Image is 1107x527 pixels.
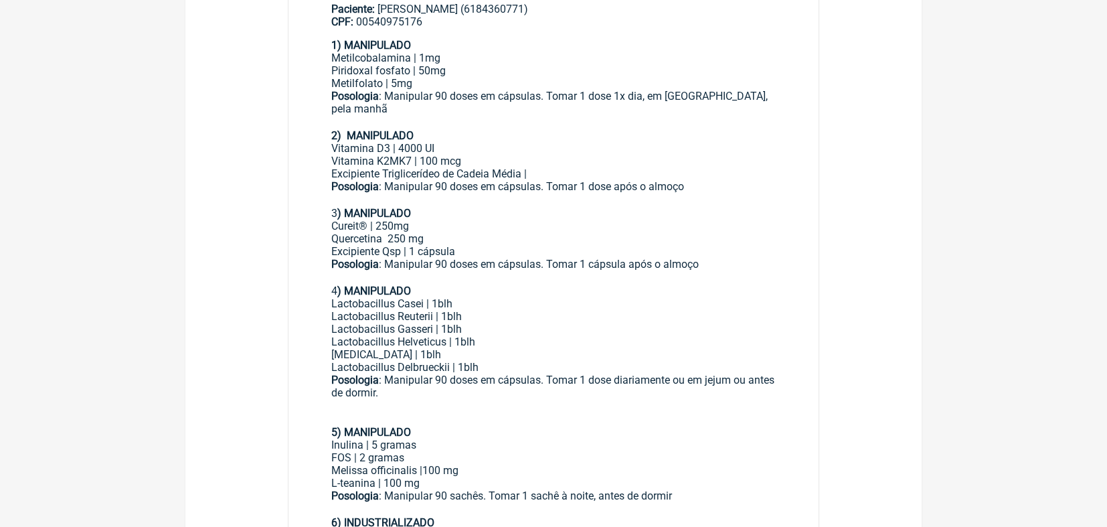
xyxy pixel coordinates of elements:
[331,220,776,245] div: Cureit® | 250mg Quercetina 250 mg
[331,335,776,348] div: Lactobacillus Helveticus | 1blh
[331,258,379,271] strong: Posologia
[331,374,776,400] div: : Manipular 90 doses em cápsulas. Tomar 1 dose diariamente ou em jejum ou antes de dormir. ㅤ
[331,439,776,451] div: Inulina | 5 gramas
[331,15,353,28] span: CPF:
[331,348,776,361] div: [MEDICAL_DATA] | 1blh
[331,323,776,335] div: Lactobacillus Gasseri | 1blh
[331,207,776,220] div: 3
[331,90,776,129] div: : Manipular 90 doses em cápsulas. Tomar 1 dose 1x dia, em [GEOGRAPHIC_DATA], pela manhã ㅤ
[331,245,776,258] div: Excipiente Qsp | 1 cápsula
[331,297,776,310] div: Lactobacillus Casei | 1blh
[331,52,776,64] div: Metilcobalamina | 1mg
[331,258,776,285] div: : Manipular 90 doses em cápsulas. Tomar 1 cápsula após o almoço ㅤ
[331,39,411,52] strong: 1) MANIPULADO
[331,142,776,155] div: Vitamina D3 | 4000 UI
[331,90,379,102] strong: Posologia
[331,180,776,207] div: : Manipular 90 doses em cápsulas. Tomar 1 dose após o almoço ㅤ
[331,490,776,516] div: : Manipular 90 sachês. Tomar 1 sachê à noite, antes de dormir ㅤ
[331,285,776,297] div: 4
[337,285,411,297] strong: ) MANIPULADO
[331,167,776,180] div: Excipiente Triglicerídeo de Cadeia Média |
[331,361,776,374] div: Lactobacillus Delbrueckii | 1blh
[331,155,776,167] div: Vitamina K2MK7 | 100 mcg
[331,180,379,193] strong: Posologia
[331,310,776,323] div: Lactobacillus Reuterii | 1blh
[331,15,776,28] div: 00540975176
[331,426,411,439] strong: 5) MANIPULADO
[331,374,379,386] strong: Posologia
[331,77,776,90] div: Metilfolato | 5mg
[331,3,375,15] span: Paciente:
[331,451,776,490] div: FOS | 2 gramas Melissa officinalis |100 mg L-teanina | 100 mg
[331,490,379,502] strong: Posologia
[331,3,776,28] div: [PERSON_NAME] (6184360771)
[331,129,414,142] strong: 2) MANIPULADO
[331,64,776,77] div: Piridoxal fosfato | 50mg
[337,207,411,220] strong: ) MANIPULADO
